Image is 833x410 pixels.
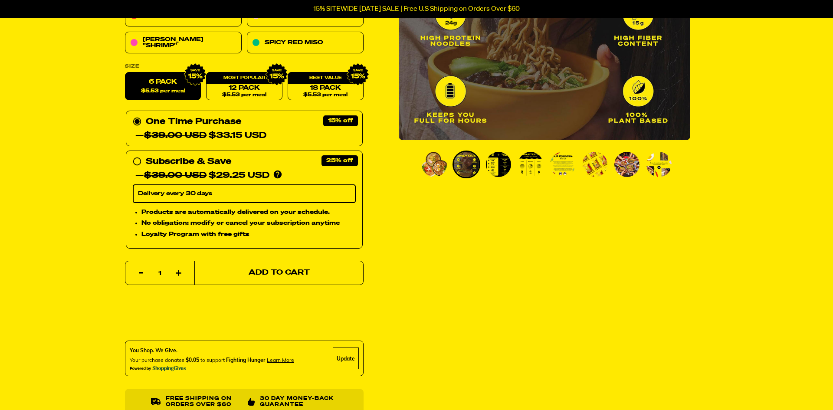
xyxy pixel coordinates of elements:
div: — $29.25 USD [135,169,269,183]
div: — $33.15 USD [135,129,266,143]
li: Products are automatically delivered on your schedule. [141,207,356,217]
li: No obligation: modify or cancel your subscription anytime [141,219,356,228]
li: Go to slide 4 [517,151,544,178]
span: Learn more about donating [267,357,294,363]
img: Variety Vol. 1 [614,152,640,177]
p: Free shipping on orders over $60 [166,396,241,408]
img: Variety Vol. 1 [582,152,607,177]
div: One Time Purchase [133,115,356,143]
img: Variety Vol. 1 [646,152,672,177]
img: Powered By ShoppingGives [130,366,186,371]
p: 30 Day Money-Back Guarantee [260,396,338,408]
li: Go to slide 2 [453,151,480,178]
img: IMG_9632.png [184,63,207,86]
del: $39.00 USD [144,171,207,180]
a: 12 Pack$5.53 per meal [206,72,282,101]
li: Go to slide 6 [581,151,609,178]
li: Loyalty Program with free gifts [141,230,356,239]
li: Go to slide 3 [485,151,512,178]
div: PDP main carousel thumbnails [399,151,690,178]
label: Size [125,64,364,69]
del: $39.00 USD [144,131,207,140]
span: $0.05 [186,357,199,363]
button: Add to Cart [194,261,364,285]
div: Subscribe & Save [146,155,231,169]
select: Subscribe & Save —$39.00 USD$29.25 USD Products are automatically delivered on your schedule. No ... [133,185,356,203]
span: Add to Cart [249,269,310,277]
a: Spicy Red Miso [247,32,364,54]
img: Variety Vol. 1 [486,152,511,177]
li: Go to slide 8 [645,151,673,178]
span: $5.53 per meal [141,89,185,94]
span: $5.53 per meal [222,92,266,98]
img: Variety Vol. 1 [454,152,479,177]
img: Variety Vol. 1 [518,152,543,177]
li: Go to slide 5 [549,151,577,178]
img: Variety Vol. 1 [550,152,575,177]
span: to support [200,357,225,363]
p: 15% SITEWIDE [DATE] SALE | Free U.S Shipping on Orders Over $60 [313,5,520,13]
input: quantity [131,261,189,285]
li: Go to slide 1 [420,151,448,178]
div: You Shop. We Give. [130,347,294,354]
img: IMG_9632.png [265,63,288,86]
a: 18 Pack$5.53 per meal [288,72,364,101]
div: Update Cause Button [333,348,359,369]
span: $5.53 per meal [303,92,348,98]
img: Variety Vol. 1 [422,152,447,177]
a: [PERSON_NAME] "Shrimp" [125,32,242,54]
label: 6 Pack [125,72,201,101]
img: IMG_9632.png [347,63,369,86]
span: Your purchase donates [130,357,184,363]
li: Go to slide 7 [613,151,641,178]
span: Fighting Hunger [226,357,266,363]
